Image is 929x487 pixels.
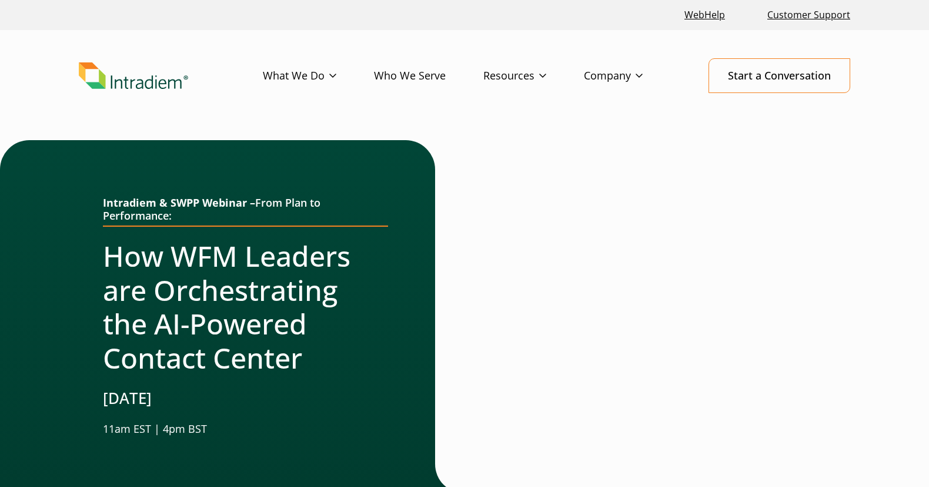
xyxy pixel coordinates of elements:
a: Start a Conversation [709,58,850,93]
h3: [DATE] [103,389,388,408]
h2: From Plan to Performance: [103,197,388,227]
a: Customer Support [763,2,855,28]
a: What We Do [263,59,374,93]
h2: How WFM Leaders are Orchestrating the AI-Powered Contact Center [103,239,388,375]
strong: Intradiem & SWPP Webinar – [103,196,255,210]
p: 11am EST | 4pm BST [103,422,388,437]
img: Intradiem [79,62,188,90]
a: Company [584,59,680,93]
a: Link to homepage of Intradiem [79,62,263,90]
a: Resources [483,59,584,93]
a: Link opens in a new window [680,2,730,28]
a: Who We Serve [374,59,483,93]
